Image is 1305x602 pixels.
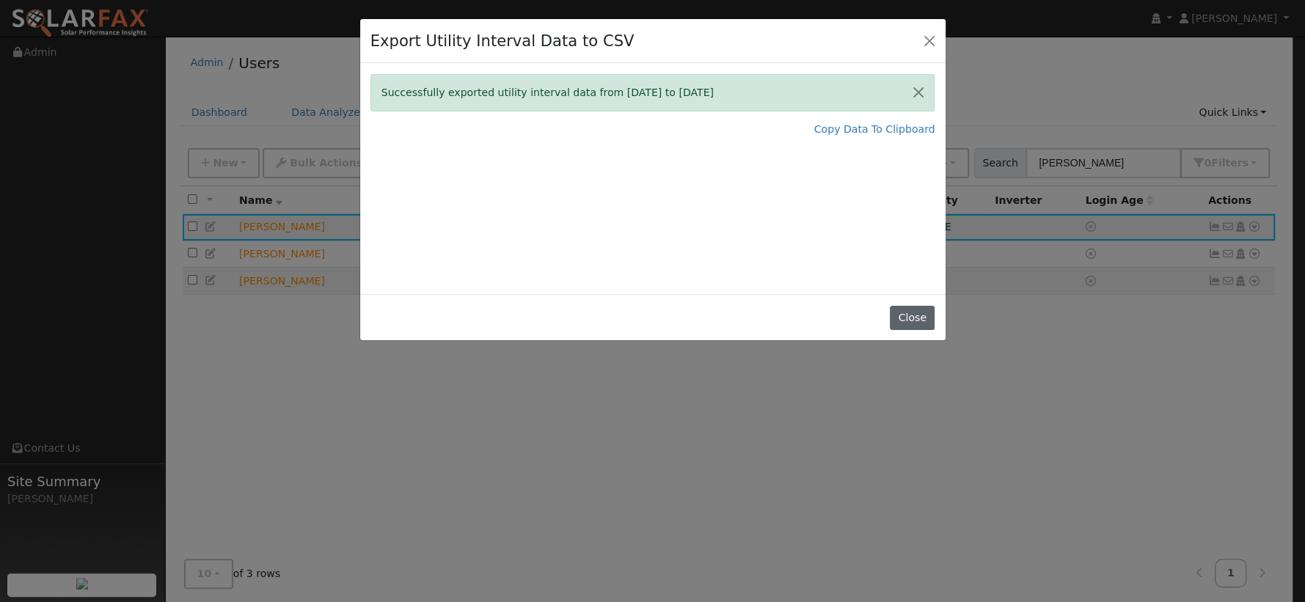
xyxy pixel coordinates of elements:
button: Close [919,30,940,51]
a: Copy Data To Clipboard [814,122,935,137]
h4: Export Utility Interval Data to CSV [370,29,635,53]
div: Successfully exported utility interval data from [DATE] to [DATE] [370,74,935,111]
button: Close [903,75,934,111]
button: Close [890,306,935,331]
